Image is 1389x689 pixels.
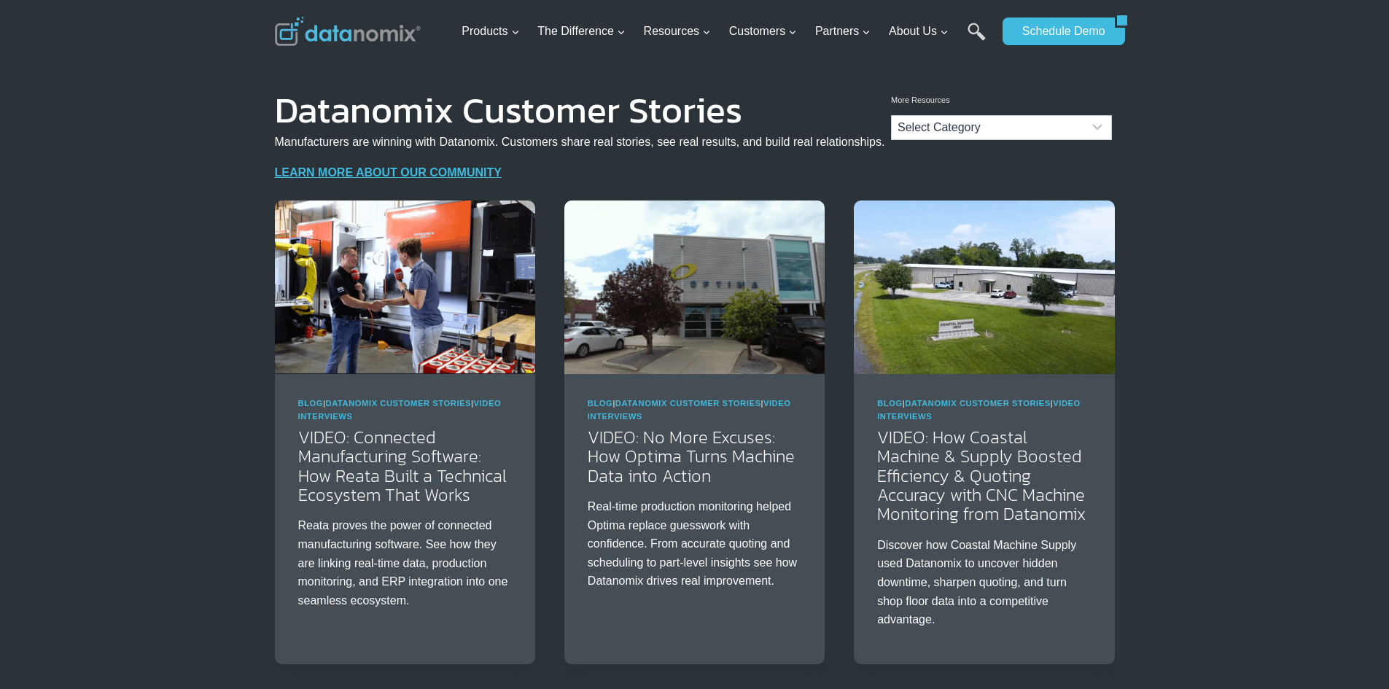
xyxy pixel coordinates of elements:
[588,399,791,421] span: | |
[854,201,1114,374] img: Coastal Machine Improves Efficiency & Quotes with Datanomix
[298,424,507,507] a: VIDEO: Connected Manufacturing Software: How Reata Built a Technical Ecosystem That Works
[298,399,324,408] a: Blog
[877,399,903,408] a: Blog
[891,94,1112,107] p: More Resources
[877,536,1091,629] p: Discover how Coastal Machine Supply used Datanomix to uncover hidden downtime, sharpen quoting, a...
[456,8,995,55] nav: Primary Navigation
[275,133,885,152] p: Manufacturers are winning with Datanomix. Customers share real stories, see real results, and bui...
[877,424,1086,527] a: VIDEO: How Coastal Machine & Supply Boosted Efficiency & Quoting Accuracy with CNC Machine Monito...
[588,399,613,408] a: Blog
[877,399,1081,421] span: | |
[729,22,797,41] span: Customers
[537,22,626,41] span: The Difference
[275,201,535,374] img: Reata’s Connected Manufacturing Software Ecosystem
[968,23,986,55] a: Search
[275,166,502,179] a: LEARN MORE ABOUT OUR COMMUNITY
[1003,17,1115,45] a: Schedule Demo
[564,201,825,374] img: Discover how Optima Manufacturing uses Datanomix to turn raw machine data into real-time insights...
[275,99,885,121] h1: Datanomix Customer Stories
[462,22,519,41] span: Products
[588,424,795,488] a: VIDEO: No More Excuses: How Optima Turns Machine Data into Action
[588,497,801,591] p: Real-time production monitoring helped Optima replace guesswork with confidence. From accurate qu...
[905,399,1051,408] a: Datanomix Customer Stories
[298,399,502,421] span: | |
[275,17,421,46] img: Datanomix
[644,22,711,41] span: Resources
[615,399,761,408] a: Datanomix Customer Stories
[815,22,871,41] span: Partners
[298,516,512,610] p: Reata proves the power of connected manufacturing software. See how they are linking real-time da...
[889,22,949,41] span: About Us
[326,399,472,408] a: Datanomix Customer Stories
